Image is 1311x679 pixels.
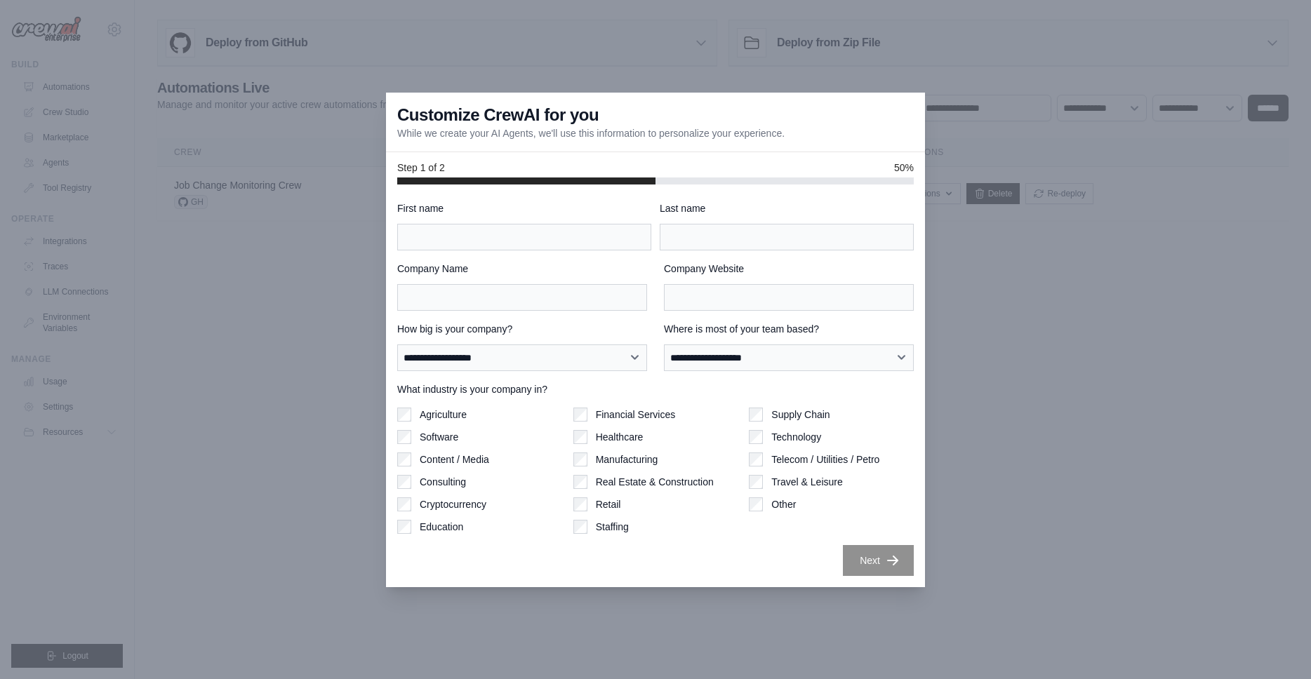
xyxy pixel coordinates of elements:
[664,262,914,276] label: Company Website
[397,161,445,175] span: Step 1 of 2
[771,408,830,422] label: Supply Chain
[397,201,651,215] label: First name
[771,497,796,511] label: Other
[420,497,486,511] label: Cryptocurrency
[397,262,647,276] label: Company Name
[664,322,914,336] label: Where is most of your team based?
[397,104,599,126] h3: Customize CrewAI for you
[397,382,914,396] label: What industry is your company in?
[596,430,644,444] label: Healthcare
[596,408,676,422] label: Financial Services
[420,408,467,422] label: Agriculture
[420,520,463,534] label: Education
[894,161,914,175] span: 50%
[596,475,714,489] label: Real Estate & Construction
[397,126,785,140] p: While we create your AI Agents, we'll use this information to personalize your experience.
[420,452,489,466] label: Content / Media
[596,520,629,534] label: Staffing
[843,545,914,576] button: Next
[420,475,466,489] label: Consulting
[420,430,458,444] label: Software
[596,452,658,466] label: Manufacturing
[660,201,914,215] label: Last name
[596,497,621,511] label: Retail
[397,322,647,336] label: How big is your company?
[771,475,842,489] label: Travel & Leisure
[771,430,821,444] label: Technology
[771,452,879,466] label: Telecom / Utilities / Petro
